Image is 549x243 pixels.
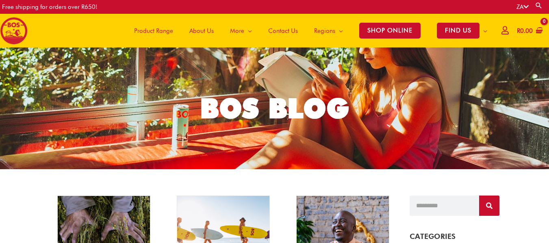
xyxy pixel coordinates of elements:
[260,14,306,47] a: Contact Us
[516,3,529,11] a: ZA
[479,196,499,216] button: Search
[52,89,497,127] h1: BOS BLOG
[517,27,533,34] bdi: 0.00
[222,14,260,47] a: More
[230,19,244,43] span: More
[410,232,499,241] h4: CATEGORIES
[517,27,520,34] span: R
[306,14,351,47] a: Regions
[134,19,173,43] span: Product Range
[126,14,181,47] a: Product Range
[189,19,214,43] span: About Us
[359,23,421,39] span: SHOP ONLINE
[314,19,335,43] span: Regions
[437,23,480,39] span: FIND US
[181,14,222,47] a: About Us
[535,2,543,9] a: Search button
[268,19,298,43] span: Contact Us
[120,14,495,47] nav: Site Navigation
[515,22,543,40] a: View Shopping Cart, empty
[351,14,429,47] a: SHOP ONLINE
